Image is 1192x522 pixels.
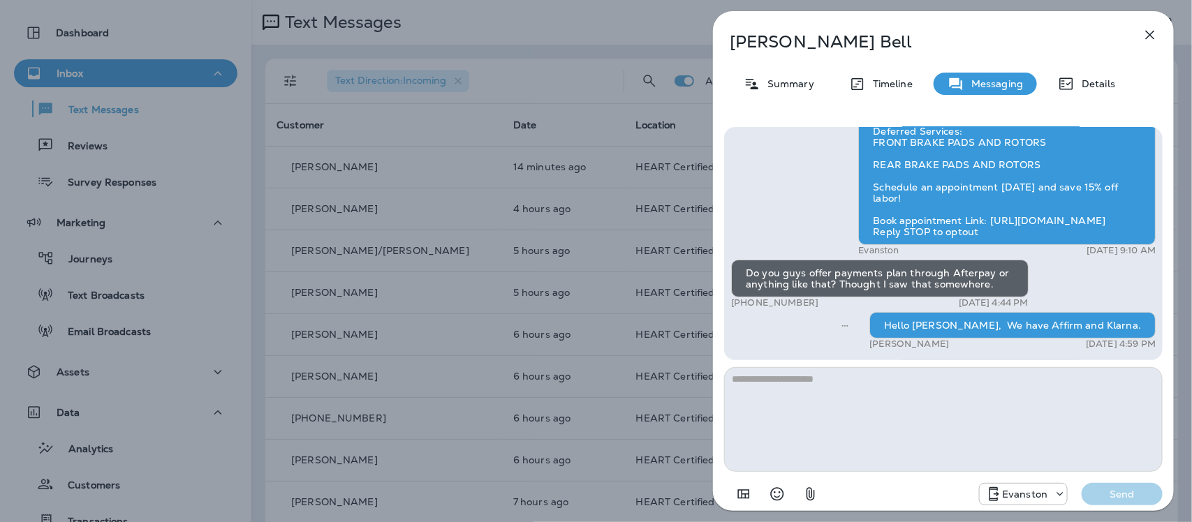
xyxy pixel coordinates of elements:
[841,318,848,331] span: Sent
[1075,78,1115,89] p: Details
[731,297,818,308] p: [PHONE_NUMBER]
[730,32,1111,52] p: [PERSON_NAME] Bell
[964,78,1023,89] p: Messaging
[959,297,1029,308] p: [DATE] 4:44 PM
[1086,338,1156,350] p: [DATE] 4:59 PM
[858,62,1156,245] div: Hello [PERSON_NAME], just a friendly reminder that on your last visit, there were some recommende...
[763,480,791,508] button: Select an emoji
[730,480,758,508] button: Add in a premade template
[869,338,949,350] p: [PERSON_NAME]
[858,245,899,256] p: Evanston
[1087,245,1156,256] p: [DATE] 9:10 AM
[866,78,913,89] p: Timeline
[980,486,1067,502] div: +1 (847) 892-1225
[869,312,1156,338] div: Hello [PERSON_NAME], We have Affirm and Klarna.
[1002,489,1047,500] p: Evanston
[731,260,1029,297] div: Do you guys offer payments plan through Afterpay or anything like that? Thought I saw that somewh...
[760,78,814,89] p: Summary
